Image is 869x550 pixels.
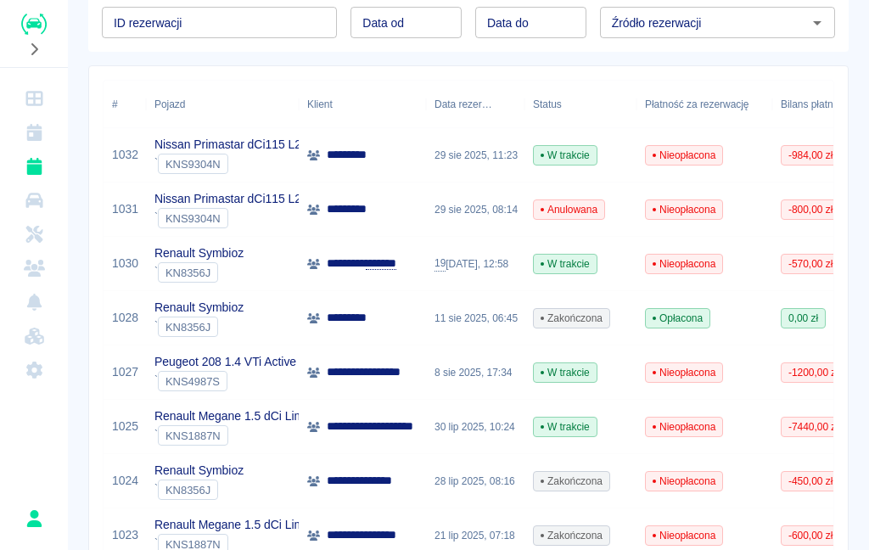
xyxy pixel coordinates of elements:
[146,81,299,128] div: Pojazd
[154,208,362,228] div: `
[7,353,61,387] a: Ustawienia
[112,146,138,164] a: 1032
[112,472,138,490] a: 1024
[159,375,227,388] span: KNS4987S
[112,200,138,218] a: 1031
[426,237,524,291] div: [DATE], 12:58
[7,81,61,115] a: Dashboard
[154,516,323,534] p: Renault Megane 1.5 dCi Limited
[645,81,749,128] div: Płatność za rezerwację
[21,14,47,35] img: Renthelp
[154,407,323,425] p: Renault Megane 1.5 dCi Limited
[426,128,524,182] div: 29 sie 2025, 11:23
[112,418,138,435] a: 1025
[475,7,586,38] input: DD.MM.YYYY
[534,419,597,435] span: W trakcie
[154,425,323,446] div: `
[782,256,839,272] span: -570,00 zł
[16,501,52,536] button: Karol Klag
[534,256,597,272] span: W trakcie
[7,149,61,183] a: Rezerwacje
[524,81,636,128] div: Status
[21,38,47,60] button: Rozwiń nawigację
[104,81,146,128] div: #
[112,363,138,381] a: 1027
[154,462,244,480] p: Renault Symbioz
[646,528,722,543] span: Nieopłacona
[154,81,185,128] div: Pojazd
[7,251,61,285] a: Klienci
[7,217,61,251] a: Serwisy
[112,81,118,128] div: #
[299,81,426,128] div: Klient
[492,93,516,116] button: Sort
[534,365,597,380] span: W trakcie
[426,81,524,128] div: Data rezerwacji
[7,319,61,353] a: Widget WWW
[534,202,604,217] span: Anulowana
[159,321,217,334] span: KN8356J
[112,526,138,544] a: 1023
[159,484,217,497] span: KN8356J
[307,81,333,128] div: Klient
[7,285,61,319] a: Powiadomienia
[154,480,244,500] div: `
[781,81,851,128] div: Bilans płatności
[154,262,244,283] div: `
[426,182,524,237] div: 29 sie 2025, 08:14
[646,256,722,272] span: Nieopłacona
[646,148,722,163] span: Nieopłacona
[426,400,524,454] div: 30 lip 2025, 10:24
[533,81,562,128] div: Status
[7,183,61,217] a: Flota
[159,158,227,171] span: KNS9304N
[350,7,462,38] input: DD.MM.YYYY
[782,311,825,326] span: 0,00 zł
[646,311,709,326] span: Opłacona
[7,115,61,149] a: Kalendarz
[154,299,244,317] p: Renault Symbioz
[154,154,362,174] div: `
[782,202,839,217] span: -800,00 zł
[112,255,138,272] a: 1030
[534,311,609,326] span: Zakończona
[154,353,296,371] p: Peugeot 208 1.4 VTi Active
[154,244,244,262] p: Renault Symbioz
[154,371,296,391] div: `
[805,11,829,35] button: Otwórz
[782,528,839,543] span: -600,00 zł
[534,474,609,489] span: Zakończona
[159,429,227,442] span: KNS1887N
[782,419,845,435] span: -7440,00 zł
[534,528,609,543] span: Zakończona
[646,419,722,435] span: Nieopłacona
[534,148,597,163] span: W trakcie
[154,136,362,154] p: Nissan Primastar dCi115 L2H1P2 Extra
[636,81,772,128] div: Płatność za rezerwację
[154,190,362,208] p: Nissan Primastar dCi115 L2H1P2 Extra
[159,267,217,279] span: KN8356J
[426,454,524,508] div: 28 lip 2025, 08:16
[646,365,722,380] span: Nieopłacona
[159,212,227,225] span: KNS9304N
[426,345,524,400] div: 8 sie 2025, 17:34
[646,202,722,217] span: Nieopłacona
[782,474,839,489] span: -450,00 zł
[426,291,524,345] div: 11 sie 2025, 06:45
[154,317,244,337] div: `
[782,148,839,163] span: -984,00 zł
[646,474,722,489] span: Nieopłacona
[434,81,492,128] div: Data rezerwacji
[112,309,138,327] a: 1028
[782,365,845,380] span: -1200,00 zł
